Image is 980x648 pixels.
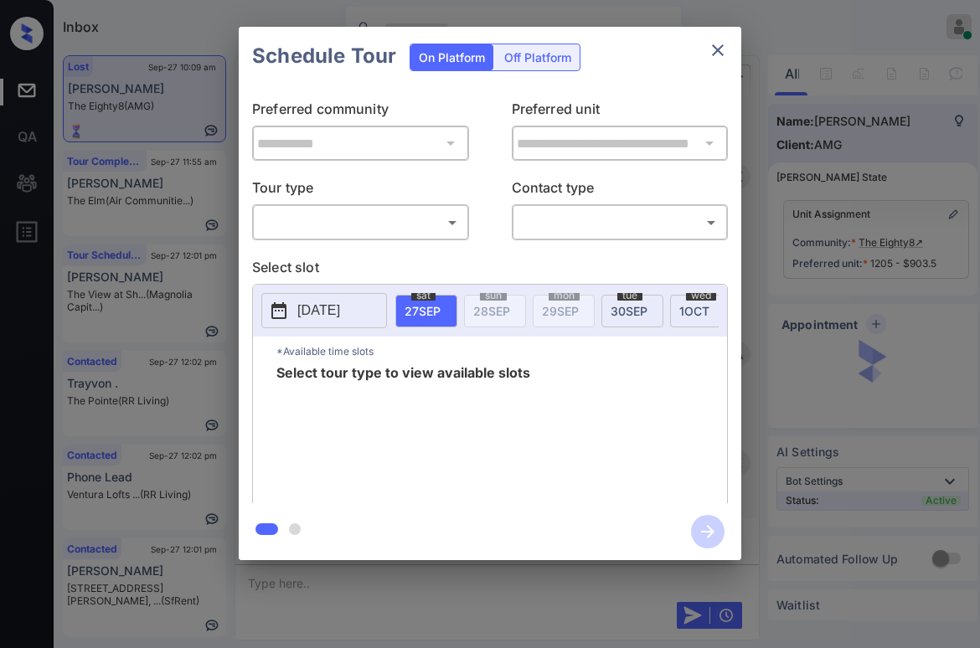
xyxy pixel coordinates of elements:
[252,257,728,284] p: Select slot
[701,33,735,67] button: close
[261,293,387,328] button: [DATE]
[410,44,493,70] div: On Platform
[512,177,729,204] p: Contact type
[411,291,436,301] span: sat
[276,366,530,500] span: Select tour type to view available slots
[617,291,642,301] span: tue
[297,301,340,321] p: [DATE]
[252,177,469,204] p: Tour type
[405,304,441,318] span: 27 SEP
[496,44,580,70] div: Off Platform
[512,99,729,126] p: Preferred unit
[611,304,647,318] span: 30 SEP
[679,304,709,318] span: 1 OCT
[395,295,457,327] div: date-select
[686,291,716,301] span: wed
[276,337,727,366] p: *Available time slots
[670,295,732,327] div: date-select
[252,99,469,126] p: Preferred community
[239,27,410,85] h2: Schedule Tour
[601,295,663,327] div: date-select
